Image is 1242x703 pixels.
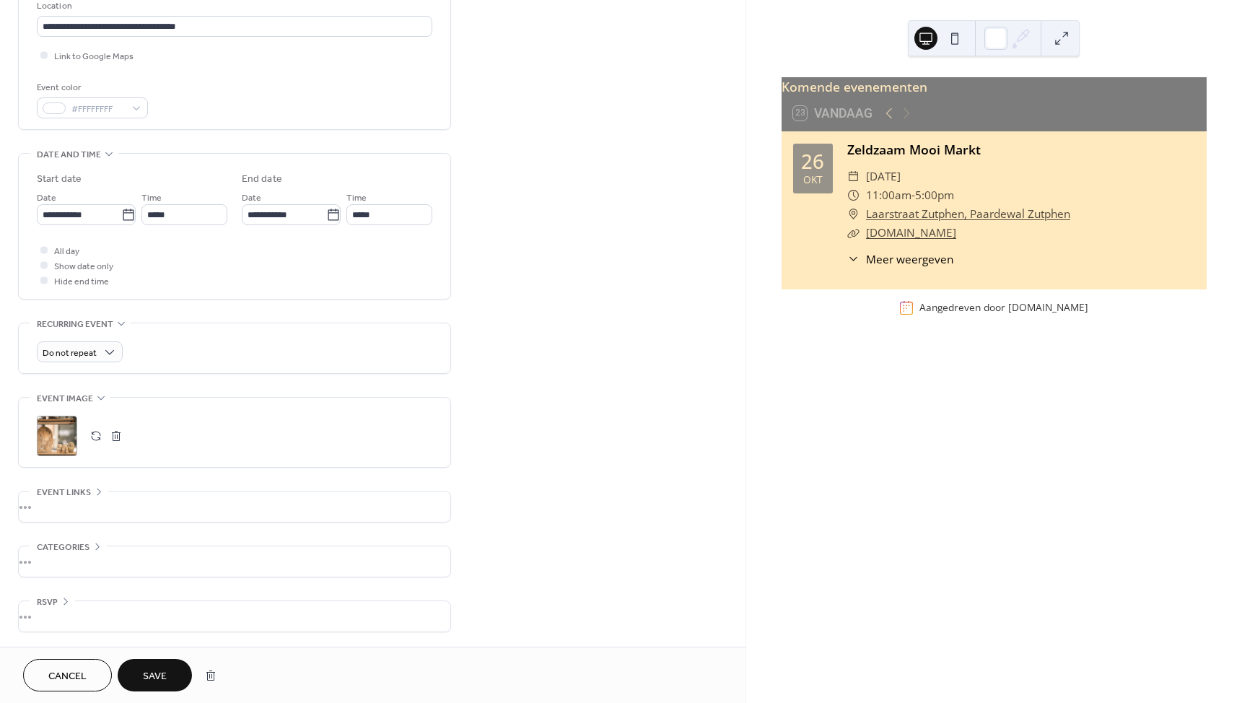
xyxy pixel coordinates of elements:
div: okt [803,175,823,185]
a: Laarstraat Zutphen, Paardewal Zutphen [866,205,1070,224]
span: Show date only [54,259,113,274]
a: [DOMAIN_NAME] [866,225,956,240]
button: ​Meer weergeven [847,251,953,268]
span: Time [346,191,367,206]
span: 5:00pm [915,186,954,205]
div: ••• [19,601,450,632]
a: [DOMAIN_NAME] [1008,301,1088,315]
span: Hide end time [54,274,109,289]
span: [DATE] [866,167,901,186]
div: ; [37,416,77,456]
button: Cancel [23,659,112,691]
div: ​ [847,167,860,186]
div: ​ [847,224,860,243]
span: Cancel [48,669,87,684]
span: Recurring event [37,317,113,332]
span: 11:00am [866,186,911,205]
span: Meer weergeven [866,251,953,268]
div: ​ [847,205,860,224]
div: Komende evenementen [782,77,1207,96]
span: Date [37,191,56,206]
span: Date [242,191,261,206]
span: Link to Google Maps [54,49,134,64]
span: Save [143,669,167,684]
span: RSVP [37,595,58,610]
span: Event links [37,485,91,500]
span: Categories [37,540,89,555]
div: End date [242,172,282,187]
button: Save [118,659,192,691]
span: Do not repeat [43,345,97,362]
div: ••• [19,546,450,577]
span: - [911,186,915,205]
div: ••• [19,492,450,522]
div: ​ [847,251,860,268]
div: 26 [801,152,824,172]
span: Event image [37,391,93,406]
div: Aangedreven door [919,301,1088,315]
span: All day [54,244,79,259]
span: Time [141,191,162,206]
div: ​ [847,186,860,205]
div: Start date [37,172,82,187]
span: Date and time [37,147,101,162]
a: Zeldzaam Mooi Markt [847,141,981,158]
span: #FFFFFFFF [71,102,125,117]
div: Event color [37,80,145,95]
